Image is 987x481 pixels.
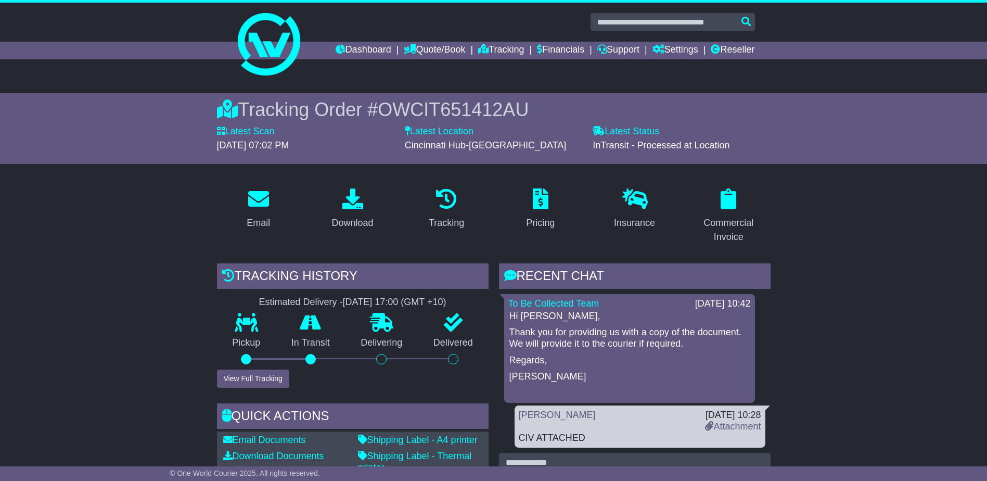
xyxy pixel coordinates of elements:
[223,435,306,445] a: Email Documents
[276,337,345,349] p: In Transit
[217,297,489,308] div: Estimated Delivery -
[478,42,524,59] a: Tracking
[358,451,472,473] a: Shipping Label - Thermal printer
[358,435,478,445] a: Shipping Label - A4 printer
[422,185,471,234] a: Tracking
[217,370,289,388] button: View Full Tracking
[509,327,750,349] p: Thank you for providing us with a copy of the document. We will provide it to the courier if requ...
[170,469,320,477] span: © One World Courier 2025. All rights reserved.
[519,433,761,444] div: CIV ATTACHED
[418,337,489,349] p: Delivered
[593,126,659,137] label: Latest Status
[519,185,561,234] a: Pricing
[217,263,489,292] div: Tracking history
[695,298,751,310] div: [DATE] 10:42
[247,216,270,230] div: Email
[614,216,655,230] div: Insurance
[508,298,599,309] a: To Be Collected Team
[597,42,639,59] a: Support
[429,216,464,230] div: Tracking
[405,140,566,150] span: Cincinnati Hub-[GEOGRAPHIC_DATA]
[217,126,275,137] label: Latest Scan
[336,42,391,59] a: Dashboard
[217,337,276,349] p: Pickup
[652,42,698,59] a: Settings
[509,355,750,366] p: Regards,
[509,311,750,322] p: Hi [PERSON_NAME],
[217,403,489,432] div: Quick Actions
[223,451,324,461] a: Download Documents
[705,421,761,432] a: Attachment
[343,297,446,308] div: [DATE] 17:00 (GMT +10)
[711,42,754,59] a: Reseller
[405,126,473,137] label: Latest Location
[217,98,771,121] div: Tracking Order #
[404,42,465,59] a: Quote/Book
[345,337,418,349] p: Delivering
[593,140,729,150] span: InTransit - Processed at Location
[537,42,584,59] a: Financials
[378,99,529,120] span: OWCIT651412AU
[519,410,596,420] a: [PERSON_NAME]
[217,140,289,150] span: [DATE] 07:02 PM
[694,216,764,244] div: Commercial Invoice
[526,216,555,230] div: Pricing
[499,263,771,292] div: RECENT CHAT
[607,185,662,234] a: Insurance
[509,371,750,383] p: [PERSON_NAME]
[687,185,771,248] a: Commercial Invoice
[331,216,373,230] div: Download
[705,410,761,421] div: [DATE] 10:28
[325,185,380,234] a: Download
[240,185,277,234] a: Email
